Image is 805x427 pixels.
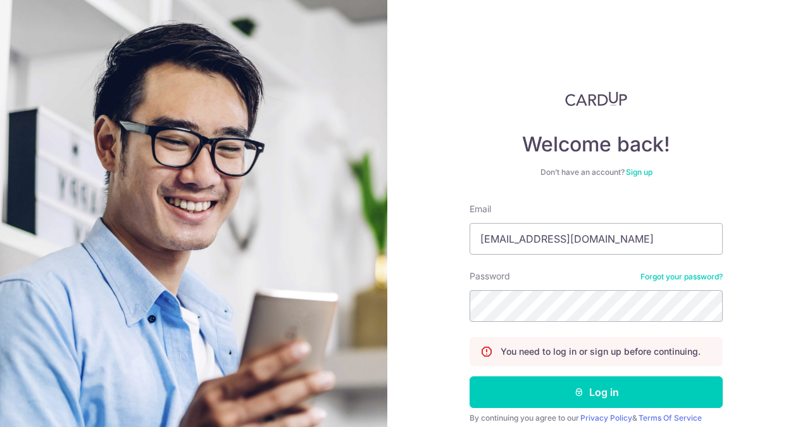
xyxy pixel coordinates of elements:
button: Log in [470,376,723,408]
label: Password [470,270,510,283]
h4: Welcome back! [470,132,723,157]
a: Terms Of Service [639,413,702,423]
a: Sign up [626,167,652,177]
div: Don’t have an account? [470,167,723,177]
label: Email [470,203,491,215]
a: Forgot your password? [640,272,723,282]
img: CardUp Logo [565,91,627,106]
a: Privacy Policy [580,413,632,423]
input: Enter your Email [470,223,723,255]
p: You need to log in or sign up before continuing. [501,345,701,358]
div: By continuing you agree to our & [470,413,723,423]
